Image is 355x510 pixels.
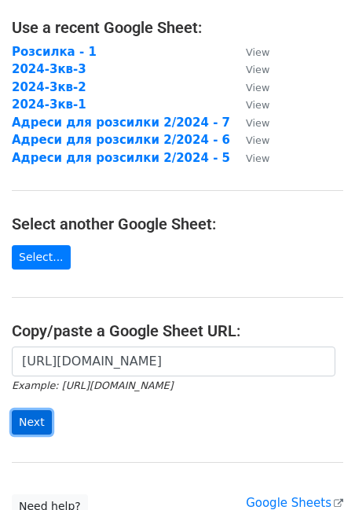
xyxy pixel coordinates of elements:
[12,133,230,147] a: Адреси для розсилки 2/2024 - 6
[12,18,343,37] h4: Use a recent Google Sheet:
[12,245,71,270] a: Select...
[12,215,343,233] h4: Select another Google Sheet:
[246,117,269,129] small: View
[230,116,269,130] a: View
[276,435,355,510] iframe: Chat Widget
[12,380,173,391] small: Example: [URL][DOMAIN_NAME]
[12,347,335,376] input: Paste your Google Sheet URL here
[246,46,269,58] small: View
[12,116,230,130] a: Адреси для розсилки 2/2024 - 7
[230,151,269,165] a: View
[12,410,52,435] input: Next
[246,82,269,94] small: View
[230,62,269,76] a: View
[246,496,343,510] a: Google Sheets
[12,45,97,59] a: Розсилка - 1
[230,80,269,94] a: View
[12,80,86,94] a: 2024-3кв-2
[12,321,343,340] h4: Copy/paste a Google Sheet URL:
[12,151,230,165] a: Адреси для розсилки 2/2024 - 5
[12,97,86,112] a: 2024-3кв-1
[246,64,269,75] small: View
[230,45,269,59] a: View
[12,62,86,76] a: 2024-3кв-3
[230,97,269,112] a: View
[246,152,269,164] small: View
[246,134,269,146] small: View
[246,99,269,111] small: View
[230,133,269,147] a: View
